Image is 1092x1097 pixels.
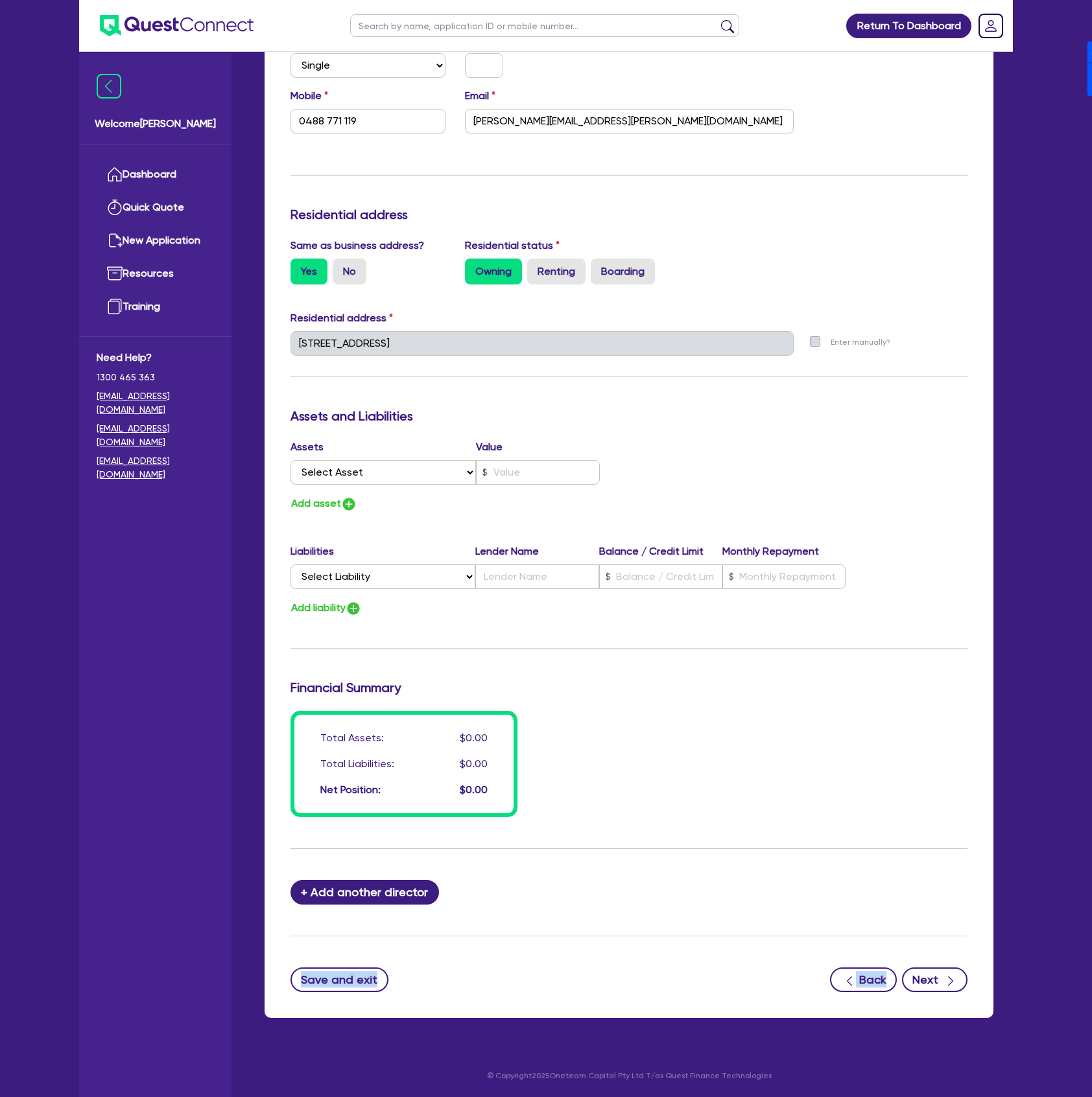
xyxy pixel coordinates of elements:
img: icon-menu-close [97,74,121,98]
label: Boarding [591,259,655,284]
label: Same as business address? [291,238,424,253]
label: Monthly Repayment [722,544,846,559]
label: Yes [291,259,327,284]
label: No [333,259,366,284]
a: Resources [97,257,214,290]
span: $0.00 [460,732,488,744]
h3: Residential address [291,207,967,222]
label: Value [476,439,503,455]
input: Search by name, application ID or mobile number... [350,14,739,37]
img: quest-connect-logo-blue [100,15,254,36]
a: Dropdown toggle [974,9,1008,43]
div: Total Liabilities: [320,756,394,772]
label: Residential status [465,238,560,253]
a: Return To Dashboard [846,14,971,38]
div: Net Position: [320,782,381,798]
label: Lender Name [475,544,599,559]
img: training [107,299,123,314]
div: Total Assets: [320,730,384,746]
a: [EMAIL_ADDRESS][DOMAIN_NAME] [97,389,214,417]
label: Enter manually? [831,336,890,349]
input: Value [476,460,600,485]
h3: Financial Summary [291,680,967,695]
button: Add liability [291,599,362,617]
img: icon-add [346,601,361,616]
p: © Copyright 2025 Oneteam Capital Pty Ltd T/as Quest Finance Technologies [255,1070,1003,1081]
h3: Assets and Liabilities [291,408,967,424]
button: Back [830,967,897,992]
img: new-application [107,233,123,248]
span: $0.00 [460,757,488,770]
a: New Application [97,224,214,257]
input: Monthly Repayment [722,564,846,589]
a: Dashboard [97,158,214,191]
input: Balance / Credit Limit [599,564,722,589]
label: Balance / Credit Limit [599,544,722,559]
a: Quick Quote [97,191,214,224]
button: Save and exit [291,967,388,992]
a: [EMAIL_ADDRESS][DOMAIN_NAME] [97,454,214,481]
img: quick-quote [107,200,123,215]
label: Residential address [291,310,393,326]
label: Mobile [291,88,328,104]
label: Owning [465,259,522,284]
button: Next [902,967,967,992]
img: resources [107,266,123,281]
span: 1300 465 363 [97,371,214,384]
span: $0.00 [460,783,488,796]
label: Assets [291,439,476,455]
label: Email [465,88,495,104]
span: Welcome [PERSON_NAME] [95,116,216,132]
input: Lender Name [475,564,599,589]
button: + Add another director [291,880,439,905]
button: Add asset [291,495,357,513]
label: Renting [527,259,586,284]
img: icon-add [341,496,357,512]
span: Need Help? [97,350,214,365]
a: Training [97,290,214,323]
label: Liabilities [291,544,475,559]
a: [EMAIL_ADDRESS][DOMAIN_NAME] [97,422,214,449]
